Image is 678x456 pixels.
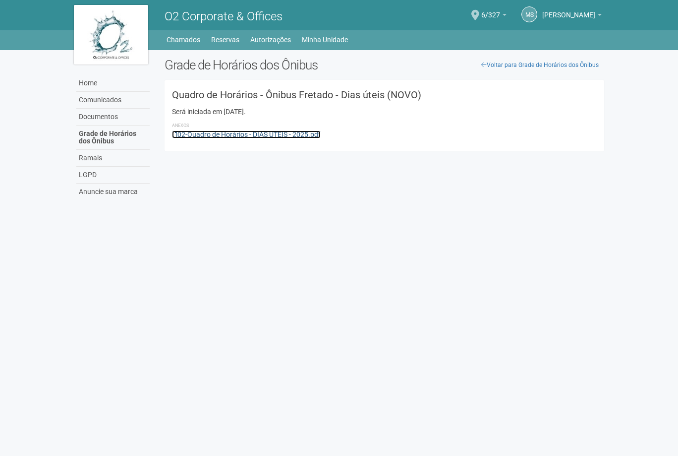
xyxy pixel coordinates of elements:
a: LGPD [76,167,150,184]
a: Voltar para Grade de Horários dos Ônibus [476,58,604,72]
a: 6/327 [481,12,507,20]
img: logo.jpg [74,5,148,65]
a: Comunicados [76,92,150,109]
a: 02-Quadro de Horários - DIAS ÚTEIS - 2025.pdf [172,130,321,138]
a: [PERSON_NAME] [542,12,602,20]
a: Autorizações [250,33,291,47]
a: Reservas [211,33,239,47]
li: Anexos [172,121,597,130]
span: 6/327 [481,1,500,19]
a: Chamados [167,33,200,47]
a: Grade de Horários dos Ônibus [76,126,150,150]
h3: Quadro de Horários - Ônibus Fretado - Dias úteis (NOVO) [172,90,597,100]
a: Documentos [76,109,150,126]
span: MORITI SILVA [542,1,595,19]
a: MS [521,6,537,22]
a: Minha Unidade [302,33,348,47]
span: O2 Corporate & Offices [165,9,282,23]
h2: Grade de Horários dos Ônibus [165,58,604,72]
a: Ramais [76,150,150,167]
div: Será iniciada em [DATE]. [172,107,597,116]
a: Home [76,75,150,92]
a: Anuncie sua marca [76,184,150,200]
